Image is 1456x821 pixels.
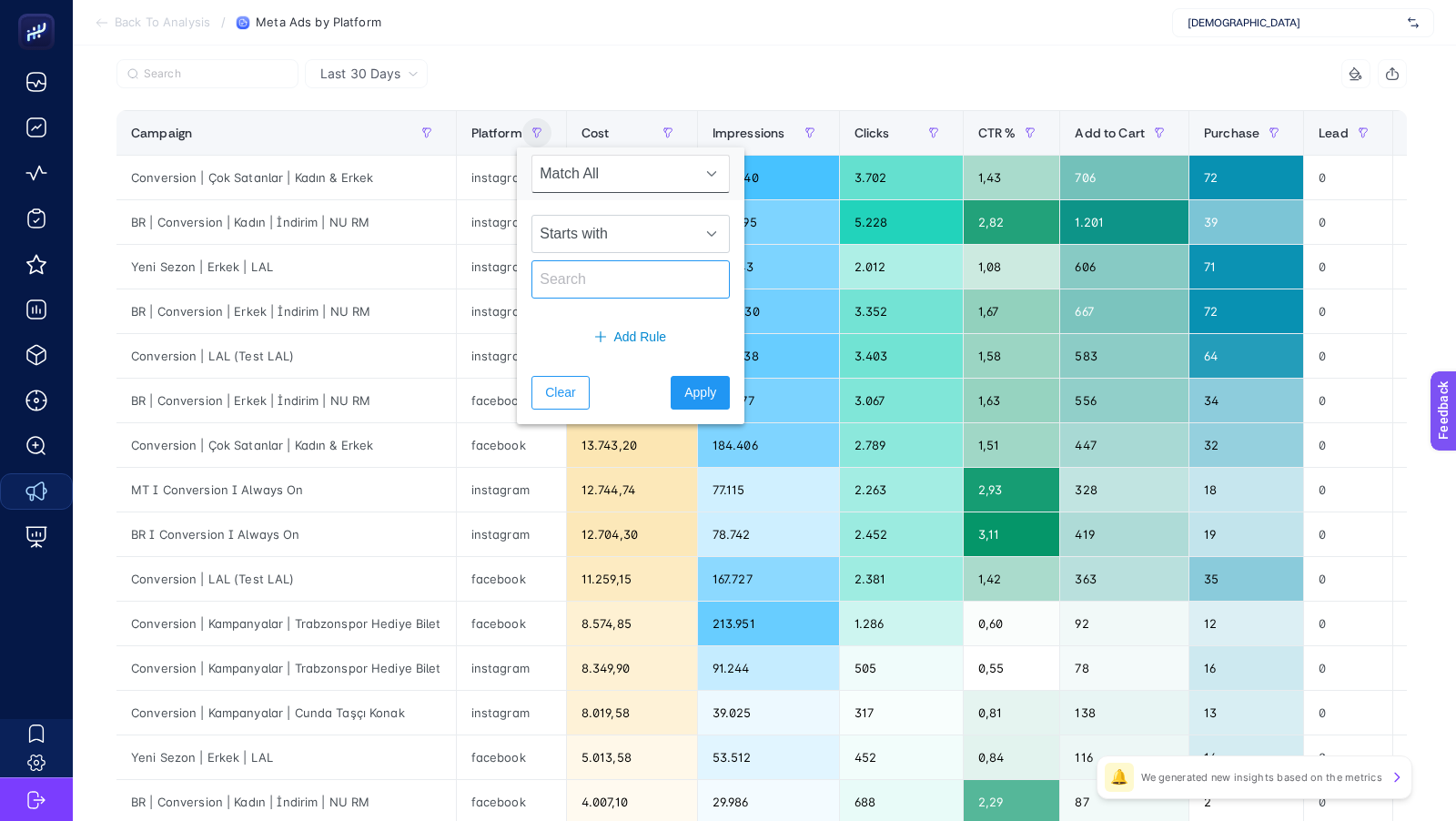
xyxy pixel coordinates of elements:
[840,557,963,601] div: 2.381
[116,735,456,779] div: Yeni Sezon | Erkek | LAL
[567,646,697,690] div: 8.349,90
[964,156,1060,199] div: 1,43
[1408,14,1419,32] img: svg%3e
[1060,646,1188,690] div: 78
[457,289,566,333] div: instagram
[116,557,456,601] div: Conversion | LAL (Test LAL)
[698,646,839,690] div: 91.244
[1060,468,1188,512] div: 328
[964,379,1060,422] div: 1,63
[567,557,697,601] div: 11.259,15
[964,735,1060,779] div: 0,84
[840,735,963,779] div: 452
[698,423,839,467] div: 184.406
[567,735,697,779] div: 5.013,58
[531,320,730,354] button: Add Rule
[116,602,456,645] div: Conversion | Kampanyalar | Trabzonspor Hediye Bilet
[457,691,566,735] div: instagram
[964,289,1060,333] div: 1,67
[1189,200,1303,244] div: 39
[1060,602,1188,645] div: 92
[840,691,963,735] div: 317
[457,334,566,378] div: instagram
[531,376,589,410] button: Clear
[531,260,730,299] input: Search
[1189,557,1303,601] div: 35
[116,646,456,690] div: Conversion | Kampanyalar | Trabzonspor Hediye Bilet
[840,289,963,333] div: 3.352
[116,200,456,244] div: BR | Conversion | Kadın | İndirim | NU RM
[964,512,1060,556] div: 3,11
[256,15,381,30] span: Meta Ads by Platform
[457,156,566,199] div: instagram
[1304,334,1392,378] div: 0
[1060,557,1188,601] div: 363
[567,512,697,556] div: 12.704,30
[840,379,963,422] div: 3.067
[471,126,522,140] span: Platform
[698,379,839,422] div: 188.177
[698,602,839,645] div: 213.951
[457,245,566,289] div: instagram
[1304,691,1392,735] div: 0
[1060,334,1188,378] div: 583
[964,423,1060,467] div: 1,51
[713,126,785,140] span: Impressions
[698,156,839,199] div: 259.440
[457,557,566,601] div: facebook
[131,126,192,140] span: Campaign
[1189,646,1303,690] div: 16
[116,512,456,556] div: BR I Conversion I Always On
[1189,735,1303,779] div: 14
[698,468,839,512] div: 77.115
[116,379,456,422] div: BR | Conversion | Erkek | İndirim | NU RM
[1304,646,1392,690] div: 0
[221,15,226,29] span: /
[1060,156,1188,199] div: 706
[1105,763,1134,792] div: 🔔
[854,126,890,140] span: Clicks
[964,200,1060,244] div: 2,82
[532,216,694,252] span: Starts with
[964,691,1060,735] div: 0,81
[1060,423,1188,467] div: 447
[1304,557,1392,601] div: 0
[1304,379,1392,422] div: 0
[567,423,697,467] div: 13.743,20
[116,156,456,199] div: Conversion | Çok Satanlar | Kadın & Erkek
[567,602,697,645] div: 8.574,85
[1189,512,1303,556] div: 19
[457,379,566,422] div: facebook
[532,156,694,192] span: Match All
[684,383,716,402] span: Apply
[144,67,288,81] input: Search
[1060,691,1188,735] div: 138
[567,468,697,512] div: 12.744,74
[1304,468,1392,512] div: 0
[698,289,839,333] div: 200.630
[320,65,400,83] span: Last 30 Days
[964,646,1060,690] div: 0,55
[116,334,456,378] div: Conversion | LAL (Test LAL)
[1189,691,1303,735] div: 13
[115,15,210,30] span: Back To Analysis
[698,245,839,289] div: 187.143
[1060,245,1188,289] div: 606
[840,156,963,199] div: 3.702
[116,691,456,735] div: Conversion | Kampanyalar | Cunda Taşçı Konak
[698,512,839,556] div: 78.742
[840,245,963,289] div: 2.012
[698,691,839,735] div: 39.025
[116,468,456,512] div: MT I Conversion I Always On
[457,423,566,467] div: facebook
[698,200,839,244] div: 185.695
[1189,602,1303,645] div: 12
[978,126,1016,140] span: CTR %
[1189,334,1303,378] div: 64
[1204,126,1259,140] span: Purchase
[457,512,566,556] div: instagram
[964,602,1060,645] div: 0,60
[1304,423,1392,467] div: 0
[581,126,610,140] span: Cost
[1060,735,1188,779] div: 116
